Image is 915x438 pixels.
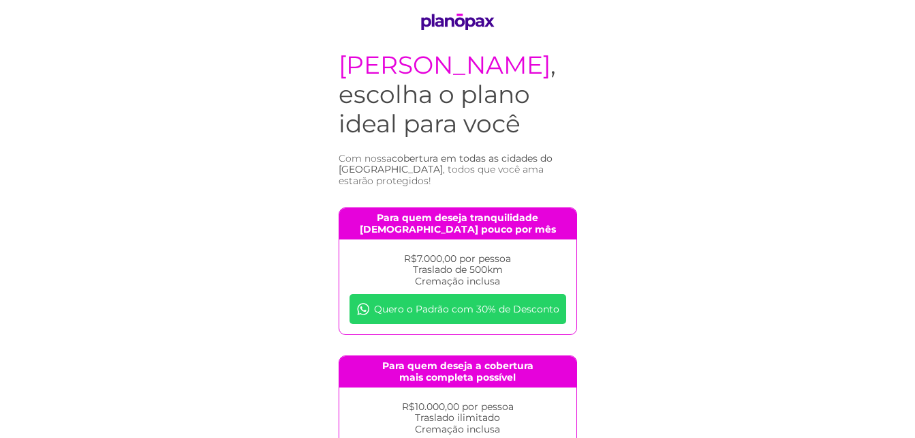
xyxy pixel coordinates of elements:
[350,401,566,435] p: R$10.000,00 por pessoa Traslado ilimitado Cremação inclusa
[416,14,499,30] img: logo PlanoPax
[339,356,576,388] h4: Para quem deseja a cobertura mais completa possível
[339,50,577,139] h1: , escolha o plano ideal para você
[339,50,550,80] span: [PERSON_NAME]
[339,208,576,239] h4: Para quem deseja tranquilidade [DEMOGRAPHIC_DATA] pouco por mês
[339,152,553,176] span: cobertura em todas as cidades do [GEOGRAPHIC_DATA]
[356,302,370,316] img: whatsapp
[339,153,577,187] h3: Com nossa , todos que você ama estarão protegidos!
[350,253,566,287] p: R$7.000,00 por pessoa Traslado de 500km Cremação inclusa
[350,294,566,324] a: Quero o Padrão com 30% de Desconto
